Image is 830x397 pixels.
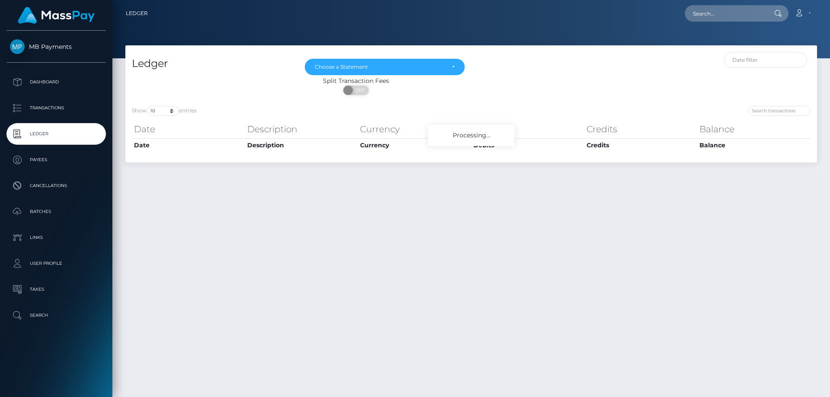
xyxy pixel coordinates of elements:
p: Ledger [10,127,102,140]
a: Search [6,305,106,326]
input: Search transactions [748,106,811,116]
select: Showentries [147,106,179,116]
span: MB Payments [6,43,106,51]
p: Search [10,309,102,322]
p: Taxes [10,283,102,296]
p: Payees [10,153,102,166]
div: Split Transaction Fees [125,76,587,86]
a: Ledger [126,4,148,22]
p: User Profile [10,257,102,270]
input: Date filter [724,52,808,68]
th: Description [245,121,358,138]
p: Transactions [10,102,102,114]
input: Search... [685,5,766,22]
img: MB Payments [10,39,25,54]
a: Transactions [6,97,106,119]
a: Links [6,227,106,248]
th: Debits [471,121,584,138]
th: Date [132,121,245,138]
a: Ledger [6,123,106,145]
button: Choose a Statement [305,59,465,75]
span: OFF [348,86,370,95]
p: Links [10,231,102,244]
a: Taxes [6,279,106,300]
th: Date [132,138,245,152]
th: Currency [358,138,471,152]
th: Balance [697,138,811,152]
a: Batches [6,201,106,222]
th: Credits [584,121,698,138]
p: Batches [10,205,102,218]
img: MassPay Logo [18,7,95,24]
label: Show entries [132,106,197,116]
div: Processing... [428,125,514,146]
a: Dashboard [6,71,106,93]
p: Cancellations [10,179,102,192]
th: Description [245,138,358,152]
th: Debits [471,138,584,152]
th: Credits [584,138,698,152]
h4: Ledger [132,56,292,71]
div: Choose a Statement [315,64,445,70]
th: Balance [697,121,811,138]
a: Cancellations [6,175,106,197]
a: User Profile [6,253,106,274]
a: Payees [6,149,106,171]
p: Dashboard [10,76,102,89]
th: Currency [358,121,471,138]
